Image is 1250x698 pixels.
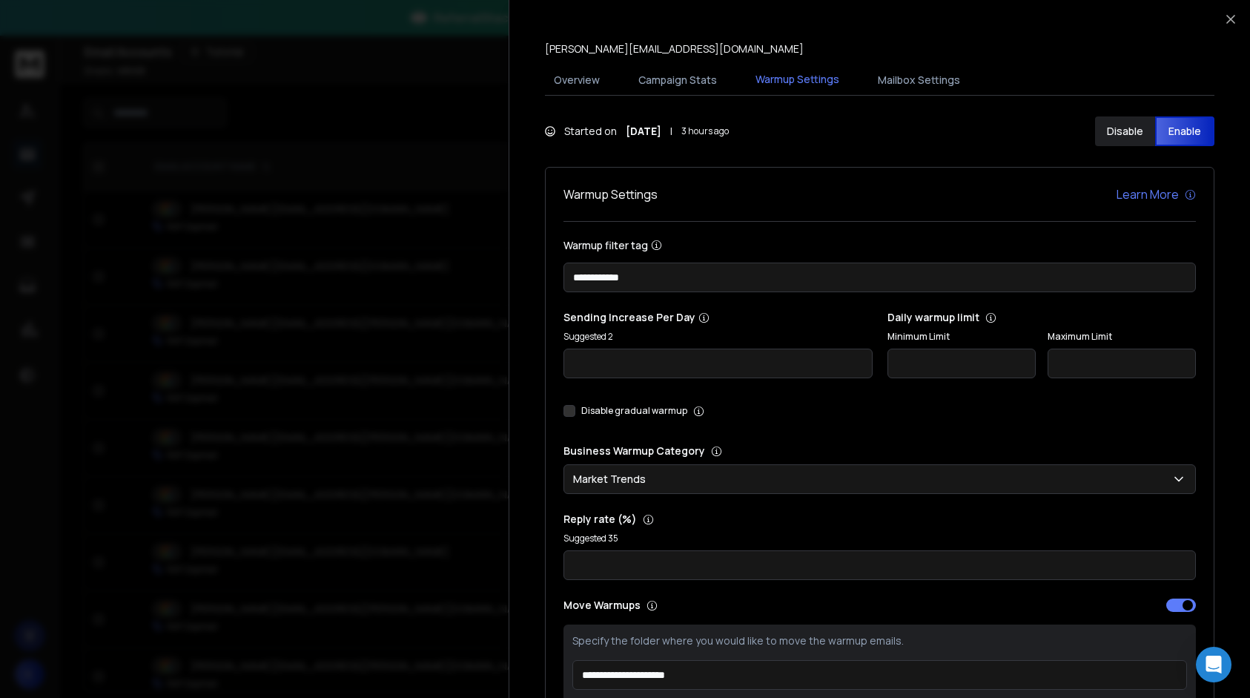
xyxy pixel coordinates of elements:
[563,598,876,613] p: Move Warmups
[581,405,687,417] label: Disable gradual warmup
[1117,185,1196,203] a: Learn More
[572,633,1187,648] p: Specify the folder where you would like to move the warmup emails.
[887,331,1036,343] label: Minimum Limit
[563,185,658,203] h1: Warmup Settings
[545,124,729,139] div: Started on
[1095,116,1155,146] button: Disable
[1095,116,1214,146] button: DisableEnable
[1196,647,1231,682] div: Open Intercom Messenger
[563,512,1196,527] p: Reply rate (%)
[573,472,652,487] p: Market Trends
[629,64,726,96] button: Campaign Stats
[563,310,873,325] p: Sending Increase Per Day
[869,64,969,96] button: Mailbox Settings
[563,533,1196,544] p: Suggested 35
[563,331,873,343] p: Suggested 2
[747,63,848,97] button: Warmup Settings
[563,444,1196,458] p: Business Warmup Category
[681,125,729,137] span: 3 hours ago
[1048,331,1196,343] label: Maximum Limit
[887,310,1197,325] p: Daily warmup limit
[545,64,609,96] button: Overview
[563,240,1196,251] label: Warmup filter tag
[1155,116,1215,146] button: Enable
[545,42,804,56] p: [PERSON_NAME][EMAIL_ADDRESS][DOMAIN_NAME]
[670,124,672,139] span: |
[626,124,661,139] strong: [DATE]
